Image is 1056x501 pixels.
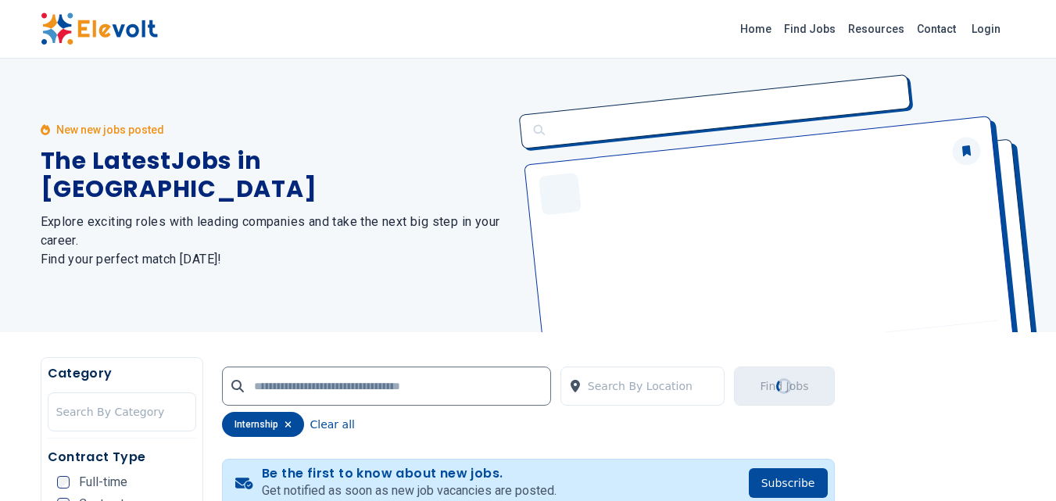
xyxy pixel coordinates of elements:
[262,466,557,481] h4: Be the first to know about new jobs.
[734,367,834,406] button: Find JobsLoading...
[41,13,158,45] img: Elevolt
[310,412,355,437] button: Clear all
[749,468,828,498] button: Subscribe
[978,426,1056,501] iframe: Chat Widget
[56,122,164,138] p: New new jobs posted
[48,448,196,467] h5: Contract Type
[79,476,127,488] span: Full-time
[911,16,962,41] a: Contact
[778,16,842,41] a: Find Jobs
[222,412,304,437] div: internship
[57,476,70,488] input: Full-time
[776,378,792,394] div: Loading...
[48,364,196,383] h5: Category
[962,13,1010,45] a: Login
[842,16,911,41] a: Resources
[41,213,510,269] h2: Explore exciting roles with leading companies and take the next big step in your career. Find you...
[734,16,778,41] a: Home
[41,147,510,203] h1: The Latest Jobs in [GEOGRAPHIC_DATA]
[262,481,557,500] p: Get notified as soon as new job vacancies are posted.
